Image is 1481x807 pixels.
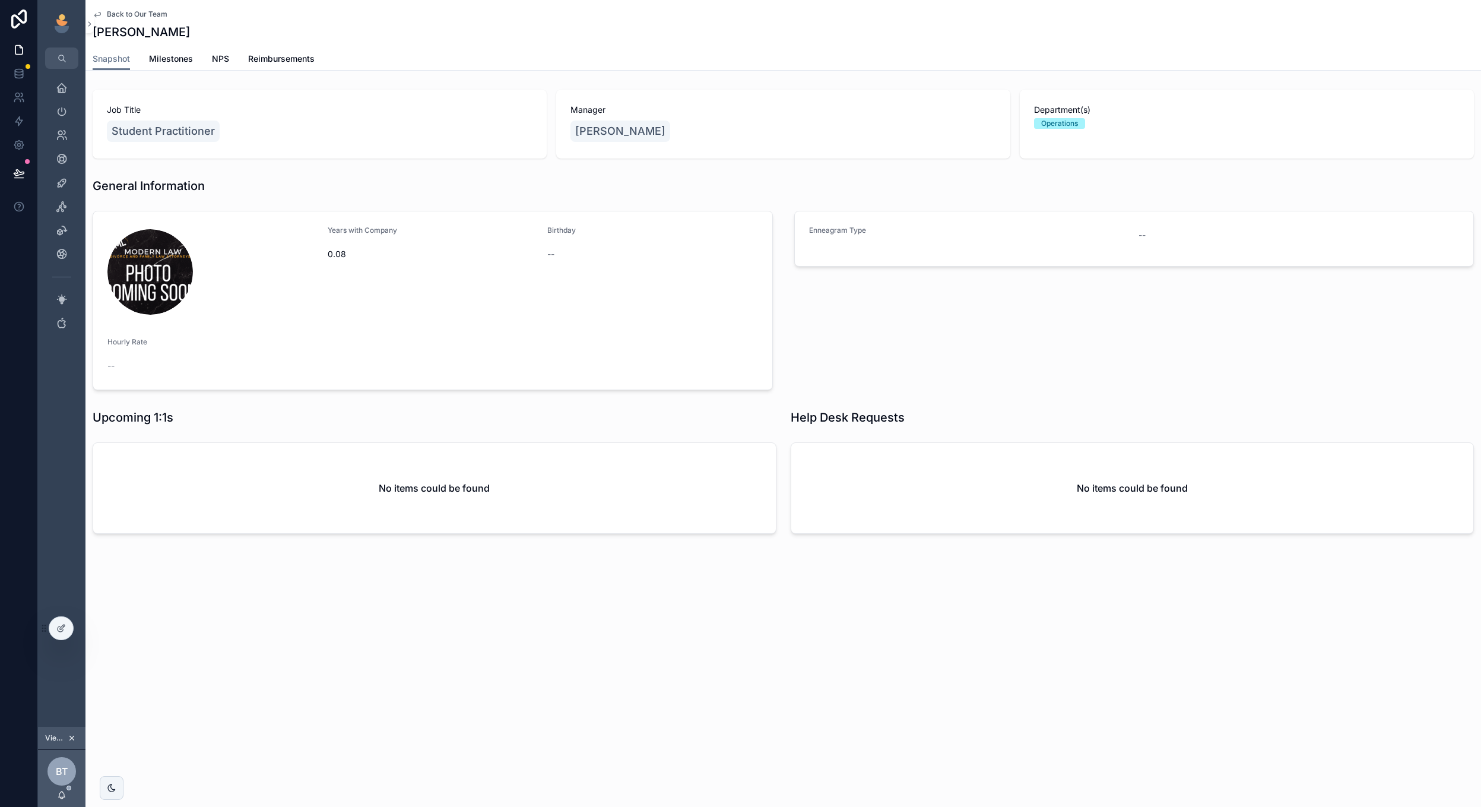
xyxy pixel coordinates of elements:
[328,226,397,235] span: Years with Company
[1139,229,1146,241] span: --
[212,53,229,65] span: NPS
[791,409,905,426] h1: Help Desk Requests
[107,104,532,116] span: Job Title
[52,14,71,33] img: App logo
[149,48,193,72] a: Milestones
[379,481,490,495] h2: No items could be found
[149,53,193,65] span: Milestones
[248,48,315,72] a: Reimbursements
[107,121,220,142] a: Student Practitioner
[1034,104,1460,116] span: Department(s)
[547,248,554,260] span: --
[45,733,65,743] span: Viewing as [PERSON_NAME]
[212,48,229,72] a: NPS
[809,226,866,235] span: Enneagram Type
[570,104,996,116] span: Manager
[547,226,576,235] span: Birthday
[93,48,130,71] a: Snapshot
[1077,481,1188,495] h2: No items could be found
[248,53,315,65] span: Reimbursements
[575,123,665,140] span: [PERSON_NAME]
[328,248,538,260] span: 0.08
[570,121,670,142] a: [PERSON_NAME]
[93,409,173,426] h1: Upcoming 1:1s
[93,53,130,65] span: Snapshot
[93,178,205,194] h1: General Information
[107,10,167,19] span: Back to Our Team
[93,10,167,19] a: Back to Our Team
[107,337,147,346] span: Hourly Rate
[93,24,190,40] h1: [PERSON_NAME]
[38,69,85,349] div: scrollable content
[1041,118,1078,129] div: Operations
[107,360,115,372] span: --
[112,123,215,140] span: Student Practitioner
[56,764,68,778] span: BT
